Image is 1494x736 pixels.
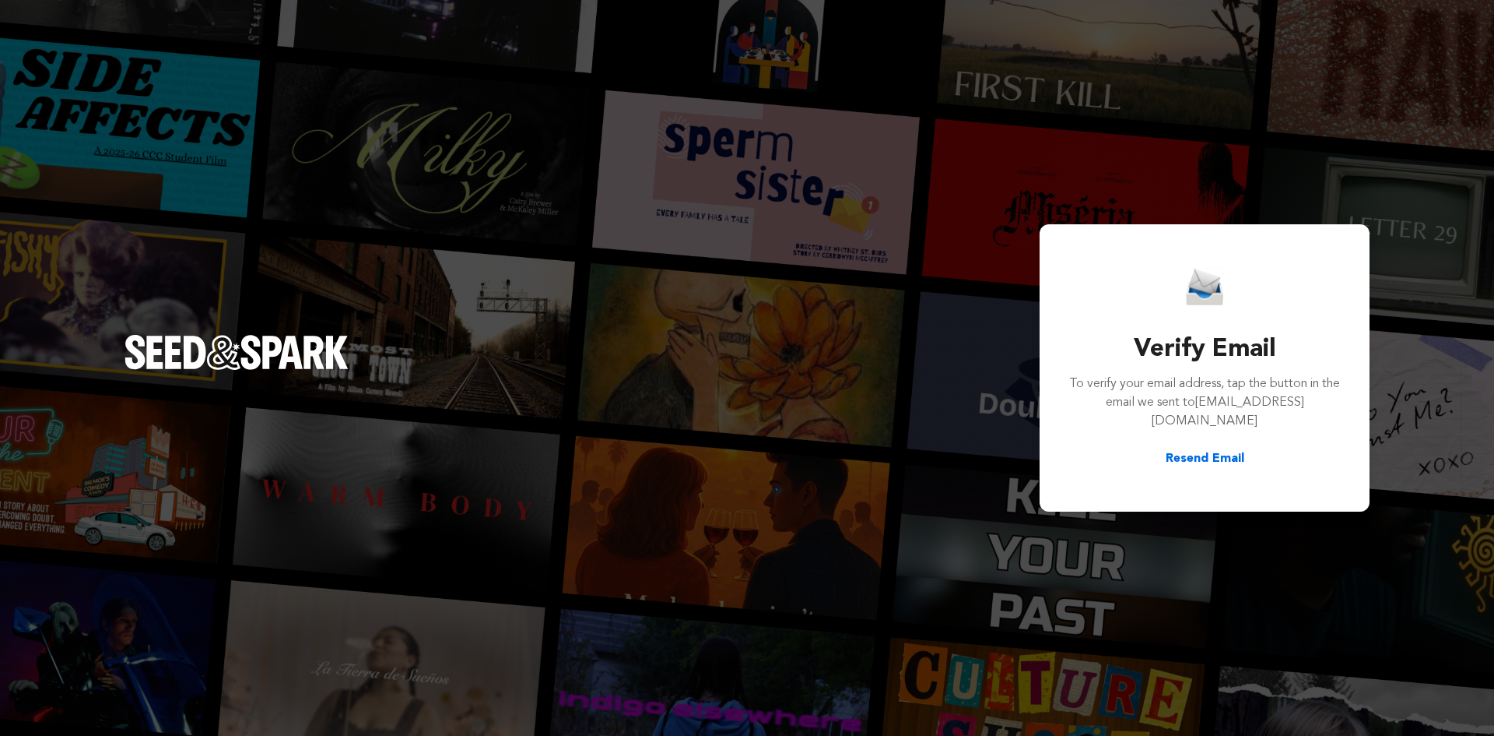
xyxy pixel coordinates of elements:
h3: Verify Email [1068,331,1341,368]
p: To verify your email address, tap the button in the email we sent to [1068,375,1341,431]
button: Resend Email [1166,449,1244,468]
img: Seed&Spark Logo [124,335,349,369]
a: Seed&Spark Homepage [124,335,349,400]
span: [EMAIL_ADDRESS][DOMAIN_NAME] [1152,396,1304,428]
img: Seed&Spark Email Icon [1186,268,1223,306]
